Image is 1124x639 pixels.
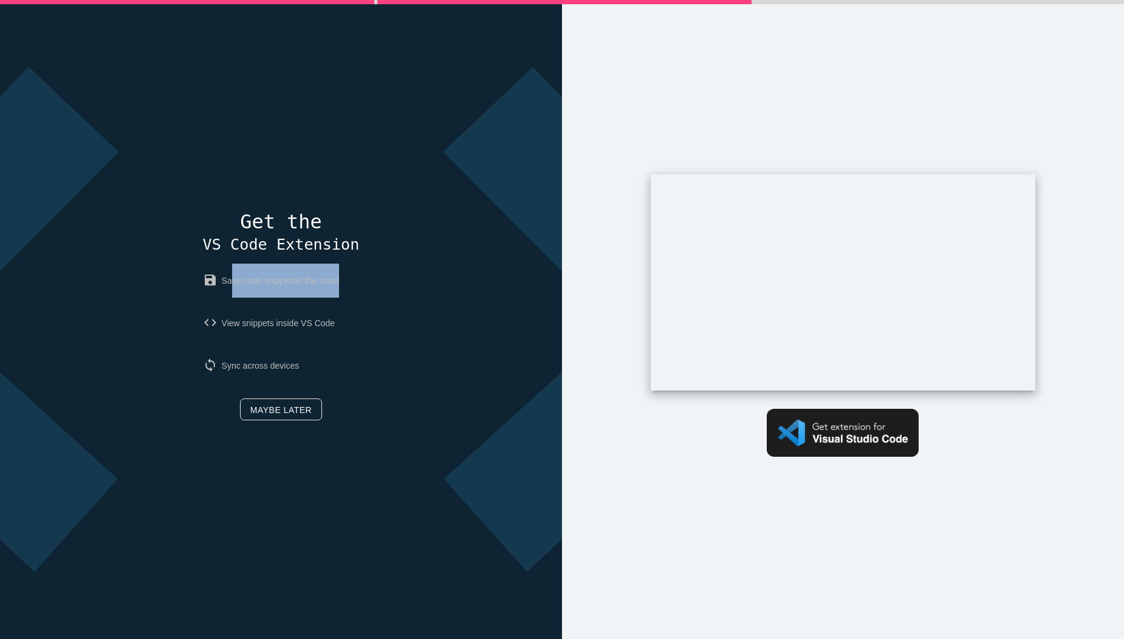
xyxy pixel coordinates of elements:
[240,398,322,420] a: Maybe later
[203,211,360,255] h4: Get the
[203,315,222,330] i: code
[767,409,919,457] img: Get VS Code extension
[203,264,360,298] p: Save code snippets
[203,358,222,372] i: sync
[296,276,340,285] span: in the cloud
[203,273,222,287] i: save
[203,306,360,340] p: View snippets inside VS Code
[203,236,360,253] span: VS Code Extension
[203,349,360,383] p: Sync across devices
